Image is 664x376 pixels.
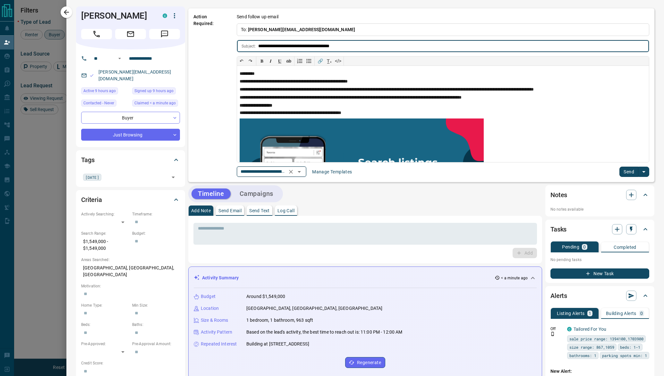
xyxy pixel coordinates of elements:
[249,208,270,213] p: Send Text
[550,255,649,265] p: No pending tasks
[218,208,242,213] p: Send Email
[81,263,180,280] p: [GEOGRAPHIC_DATA], [GEOGRAPHIC_DATA], [GEOGRAPHIC_DATA]
[308,167,356,177] button: Manage Templates
[606,311,636,316] p: Building Alerts
[574,327,606,332] a: Tailored For You
[242,43,256,49] p: Subject:
[614,245,636,249] p: Completed
[81,322,129,328] p: Beds:
[257,57,266,66] button: 𝐁
[193,13,227,177] p: Action Required:
[201,293,216,300] p: Budget
[81,87,129,96] div: Sat Aug 16 2025
[620,344,640,350] span: beds: 1-1
[149,29,180,39] span: Message
[132,341,180,347] p: Pre-Approval Amount:
[316,57,325,66] button: 🔗
[81,155,94,165] h2: Tags
[550,332,555,336] svg: Push Notification Only
[163,13,167,18] div: condos.ca
[589,311,591,316] p: 1
[286,58,291,64] s: ab
[81,129,180,141] div: Just Browsing
[240,118,484,225] img: search_like_a_pro.png
[619,167,649,177] div: split button
[132,87,180,96] div: Sat Aug 16 2025
[132,100,180,109] div: Sat Aug 16 2025
[233,188,280,199] button: Campaigns
[134,88,174,94] span: Signed up 9 hours ago
[266,57,275,66] button: 𝑰
[134,100,176,106] span: Claimed < a minute ago
[569,352,596,359] span: bathrooms: 1
[237,57,246,66] button: ↶
[246,57,255,66] button: ↷
[81,360,180,366] p: Credit Score:
[115,29,146,39] span: Email
[325,57,334,66] button: T̲ₓ
[295,57,304,66] button: Numbered list
[277,208,294,213] p: Log Call
[557,311,585,316] p: Listing Alerts
[246,293,285,300] p: Around $1,549,000
[98,69,171,81] a: [PERSON_NAME][EMAIL_ADDRESS][DOMAIN_NAME]
[169,173,178,182] button: Open
[550,268,649,279] button: New Task
[550,291,567,301] h2: Alerts
[550,326,563,332] p: Off
[602,352,647,359] span: parking spots min: 1
[132,211,180,217] p: Timeframe:
[81,341,129,347] p: Pre-Approved:
[275,57,284,66] button: 𝐔
[640,311,643,316] p: 0
[550,187,649,203] div: Notes
[81,29,112,39] span: Call
[278,58,281,64] span: 𝐔
[550,190,567,200] h2: Notes
[237,13,278,20] p: Send follow up email
[246,317,313,324] p: 1 bedroom, 1 bathroom, 963 sqft
[81,236,129,254] p: $1,549,000 - $1,549,000
[334,57,343,66] button: </>
[201,341,237,347] p: Repeated Interest
[295,167,304,176] button: Open
[81,211,129,217] p: Actively Searching:
[81,231,129,236] p: Search Range:
[304,57,313,66] button: Bullet list
[550,288,649,303] div: Alerts
[550,224,566,234] h2: Tasks
[501,275,528,281] p: < a minute ago
[562,245,579,249] p: Pending
[81,152,180,168] div: Tags
[81,112,180,124] div: Buyer
[83,100,114,106] span: Contacted - Never
[284,57,293,66] button: ab
[286,167,295,176] button: Clear
[237,23,649,36] p: To:
[81,192,180,207] div: Criteria
[202,275,239,281] p: Activity Summary
[567,327,572,331] div: condos.ca
[132,302,180,308] p: Min Size:
[81,302,129,308] p: Home Type:
[81,195,102,205] h2: Criteria
[550,222,649,237] div: Tasks
[246,341,309,347] p: Building at [STREET_ADDRESS]
[201,329,232,336] p: Activity Pattern
[619,167,638,177] button: Send
[83,88,116,94] span: Active 9 hours ago
[246,329,403,336] p: Based on the lead's activity, the best time to reach out is: 11:00 PM - 12:00 AM
[81,283,180,289] p: Motivation:
[81,257,180,263] p: Areas Searched:
[89,73,94,78] svg: Email Valid
[569,344,614,350] span: size range: 867,1059
[132,322,180,328] p: Baths:
[194,272,537,284] div: Activity Summary< a minute ago
[81,11,153,21] h1: [PERSON_NAME]
[85,174,99,180] span: [DATE]
[550,206,649,212] p: No notes available
[550,368,649,375] p: New Alert:
[345,357,385,368] button: Regenerate
[569,336,643,342] span: sale price range: 1394100,1703900
[116,55,123,62] button: Open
